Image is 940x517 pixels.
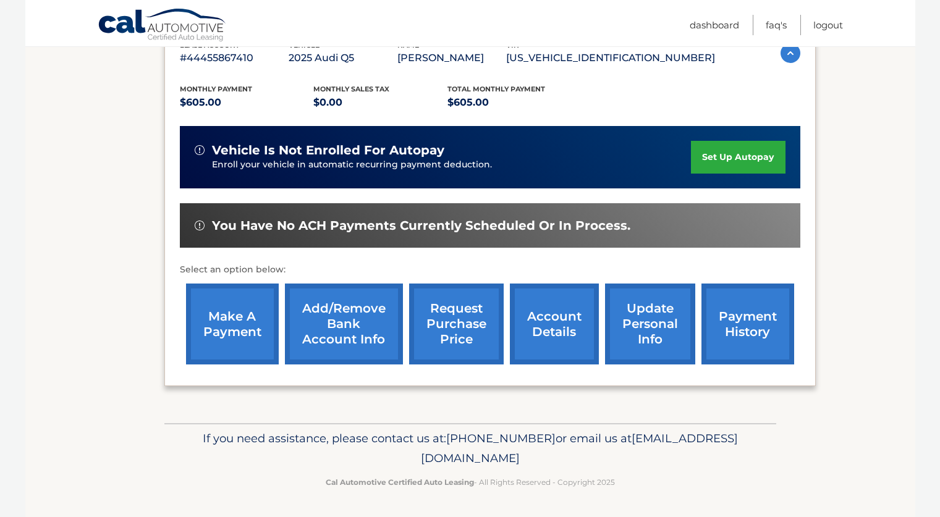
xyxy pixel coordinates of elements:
p: [US_VEHICLE_IDENTIFICATION_NUMBER] [506,49,715,67]
span: You have no ACH payments currently scheduled or in process. [212,218,630,233]
span: [PHONE_NUMBER] [446,431,556,445]
span: Monthly Payment [180,85,252,93]
a: payment history [701,284,794,364]
p: Enroll your vehicle in automatic recurring payment deduction. [212,158,692,172]
p: [PERSON_NAME] [397,49,506,67]
span: vehicle is not enrolled for autopay [212,143,444,158]
strong: Cal Automotive Certified Auto Leasing [326,477,474,487]
a: Add/Remove bank account info [285,284,403,364]
a: make a payment [186,284,279,364]
a: account details [510,284,599,364]
p: 2025 Audi Q5 [289,49,397,67]
p: If you need assistance, please contact us at: or email us at [172,429,768,468]
img: alert-white.svg [195,145,205,155]
p: $605.00 [447,94,582,111]
a: Cal Automotive [98,8,227,44]
p: $0.00 [313,94,447,111]
a: update personal info [605,284,695,364]
p: Select an option below: [180,263,800,277]
span: [EMAIL_ADDRESS][DOMAIN_NAME] [421,431,738,465]
a: set up autopay [691,141,785,174]
a: Logout [813,15,843,35]
img: alert-white.svg [195,221,205,230]
span: Total Monthly Payment [447,85,545,93]
img: accordion-active.svg [781,43,800,63]
a: Dashboard [690,15,739,35]
p: - All Rights Reserved - Copyright 2025 [172,476,768,489]
span: Monthly sales Tax [313,85,389,93]
a: FAQ's [766,15,787,35]
a: request purchase price [409,284,504,364]
p: $605.00 [180,94,314,111]
p: #44455867410 [180,49,289,67]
